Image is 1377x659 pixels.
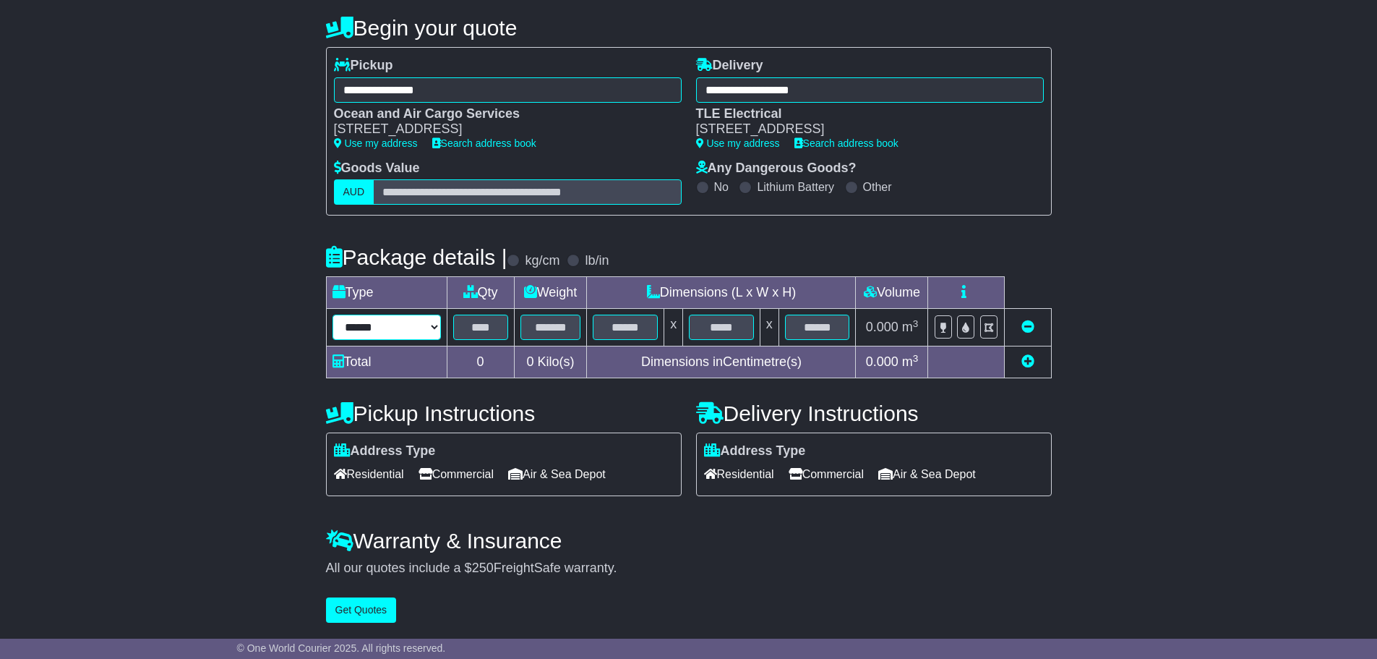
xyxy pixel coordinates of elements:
a: Add new item [1021,354,1034,369]
td: Total [326,346,447,378]
td: Type [326,277,447,309]
span: Air & Sea Depot [508,463,606,485]
label: kg/cm [525,253,559,269]
button: Get Quotes [326,598,397,623]
td: Qty [447,277,514,309]
td: Volume [856,277,928,309]
td: x [760,309,778,346]
sup: 3 [913,318,919,329]
a: Remove this item [1021,320,1034,334]
span: m [902,354,919,369]
label: Any Dangerous Goods? [696,161,857,177]
span: 0 [526,354,533,369]
label: Lithium Battery [757,180,834,194]
span: 0.000 [866,320,898,334]
a: Use my address [696,137,780,149]
h4: Warranty & Insurance [326,529,1052,553]
label: Delivery [696,58,763,74]
h4: Begin your quote [326,16,1052,40]
td: Weight [514,277,587,309]
label: Pickup [334,58,393,74]
div: [STREET_ADDRESS] [334,122,667,137]
a: Search address book [794,137,898,149]
span: © One World Courier 2025. All rights reserved. [237,642,446,654]
label: AUD [334,179,374,205]
td: Kilo(s) [514,346,587,378]
td: Dimensions in Centimetre(s) [587,346,856,378]
span: Air & Sea Depot [878,463,976,485]
div: TLE Electrical [696,106,1029,122]
td: x [664,309,683,346]
a: Use my address [334,137,418,149]
a: Search address book [432,137,536,149]
td: Dimensions (L x W x H) [587,277,856,309]
h4: Package details | [326,245,507,269]
span: Commercial [419,463,494,485]
label: Address Type [334,443,436,459]
h4: Pickup Instructions [326,401,682,425]
span: 250 [472,561,494,575]
label: Other [863,180,892,194]
span: 0.000 [866,354,898,369]
label: Goods Value [334,161,420,177]
div: Ocean and Air Cargo Services [334,106,667,122]
td: 0 [447,346,514,378]
span: Commercial [789,463,864,485]
label: No [714,180,729,194]
span: m [902,320,919,334]
label: lb/in [585,253,609,269]
label: Address Type [704,443,806,459]
div: [STREET_ADDRESS] [696,122,1029,137]
span: Residential [334,463,404,485]
sup: 3 [913,353,919,364]
h4: Delivery Instructions [696,401,1052,425]
span: Residential [704,463,774,485]
div: All our quotes include a $ FreightSafe warranty. [326,561,1052,577]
